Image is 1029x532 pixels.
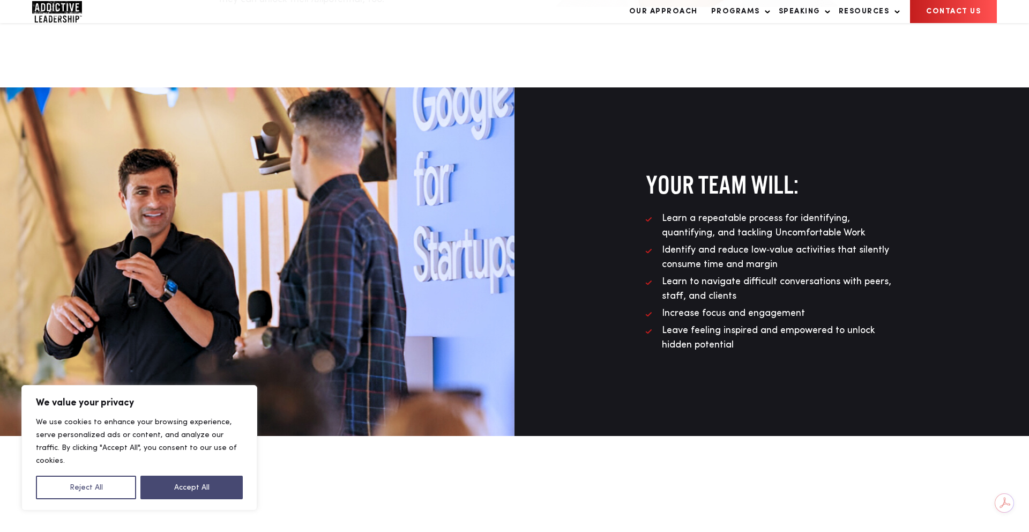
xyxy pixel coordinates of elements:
img: Company Logo [32,1,82,23]
a: Programs [706,1,771,23]
p: We use cookies to enhance your browsing experience, serve personalized ads or content, and analyz... [36,416,243,467]
div: We value your privacy [21,385,257,511]
p: We value your privacy [36,396,243,409]
span: Learn to navigate difficult conversations with peers, staff, and clients [662,277,891,301]
span: Increase focus and engagement [662,308,805,318]
button: Reject All [36,476,136,499]
h2: YOUR team WILL: [646,168,898,201]
a: Home [32,1,96,23]
li: Identify and reduce low‑value activities that silently consume time and margin [646,243,898,272]
li: Learn a repeatable process for identifying, quantifying, and tackling Uncomfortable Work [646,211,898,240]
a: Our Approach [624,1,703,23]
a: Resources [833,1,900,23]
span: Leave feeling inspired and empowered to unlock hidden potential [662,326,875,350]
a: Speaking [773,1,831,23]
button: Accept All [140,476,243,499]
